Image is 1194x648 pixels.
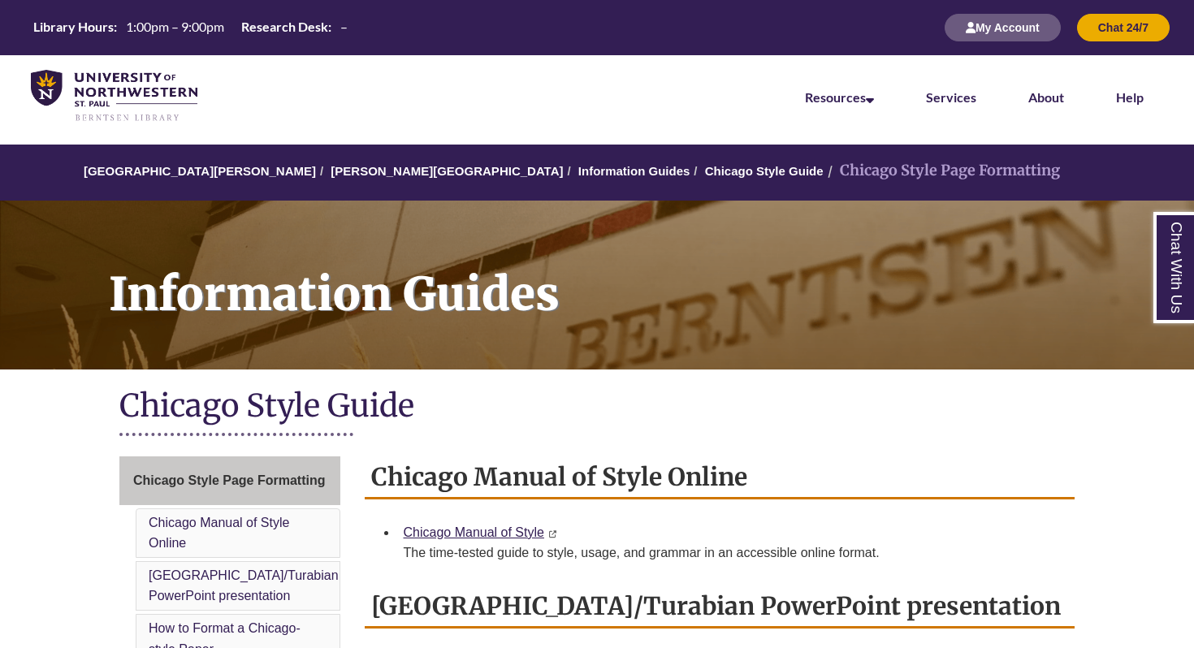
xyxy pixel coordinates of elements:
li: Chicago Style Page Formatting [824,159,1060,183]
a: About [1028,89,1064,105]
a: [PERSON_NAME][GEOGRAPHIC_DATA] [331,164,563,178]
i: This link opens in a new window [547,530,556,538]
a: Chicago Style Guide [705,164,824,178]
h1: Chicago Style Guide [119,386,1075,429]
a: My Account [945,20,1061,34]
img: UNWSP Library Logo [31,70,197,123]
a: Chicago Manual of Style Online [149,516,289,551]
a: Information Guides [578,164,690,178]
th: Library Hours: [27,18,119,36]
a: [GEOGRAPHIC_DATA]/Turabian PowerPoint presentation [149,568,339,603]
span: 1:00pm – 9:00pm [126,19,224,34]
div: The time-tested guide to style, usage, and grammar in an accessible online format. [404,543,1062,563]
a: Resources [805,89,874,105]
button: Chat 24/7 [1077,14,1170,41]
h1: Information Guides [91,201,1194,348]
table: Hours Today [27,18,354,36]
span: Chicago Style Page Formatting [133,473,325,487]
a: Chat 24/7 [1077,20,1170,34]
a: Chicago Style Page Formatting [119,456,340,505]
a: [GEOGRAPHIC_DATA][PERSON_NAME] [84,164,316,178]
a: Chicago Manual of Style [404,525,544,539]
a: Help [1116,89,1144,105]
span: – [340,19,348,34]
th: Research Desk: [235,18,334,36]
button: My Account [945,14,1061,41]
a: Hours Today [27,18,354,37]
a: Services [926,89,976,105]
h2: Chicago Manual of Style Online [365,456,1075,499]
h2: [GEOGRAPHIC_DATA]/Turabian PowerPoint presentation [365,585,1075,629]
